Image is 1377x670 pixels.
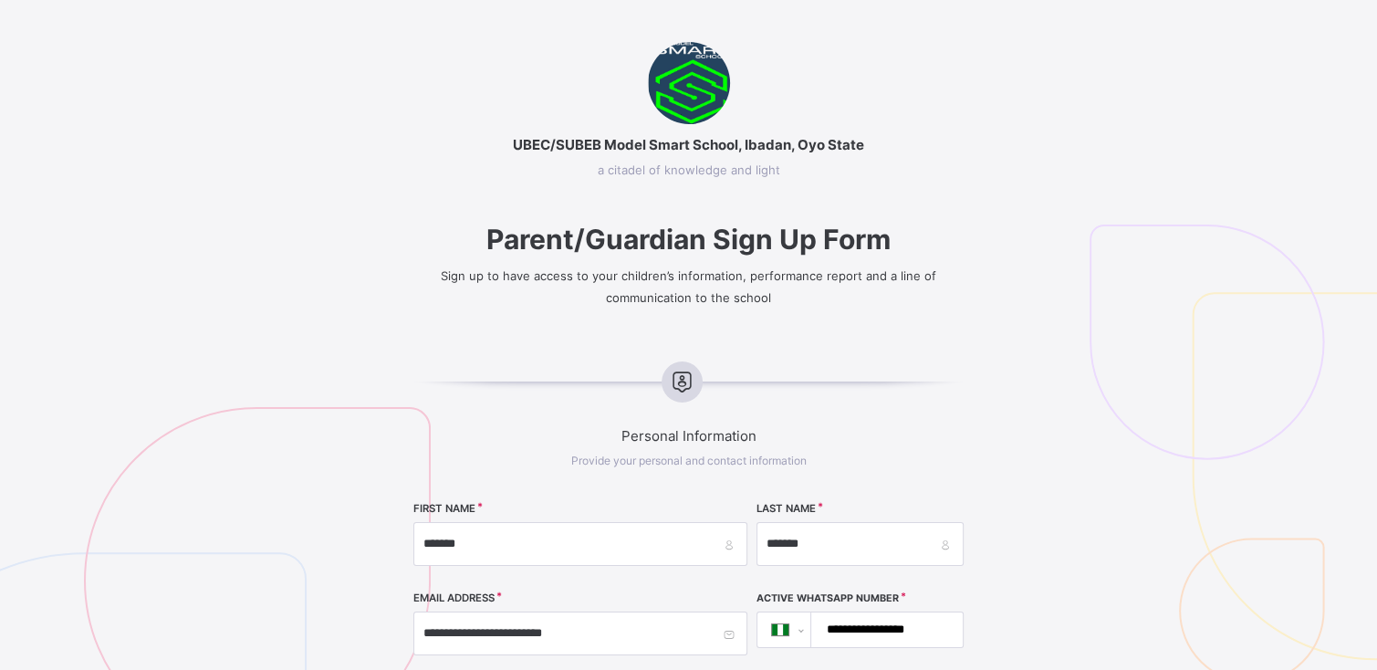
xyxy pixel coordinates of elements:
[344,427,1033,445] span: Personal Information
[413,502,475,515] label: FIRST NAME
[344,223,1033,256] span: Parent/Guardian Sign Up Form
[571,454,807,467] span: Provide your personal and contact information
[756,502,816,515] label: LAST NAME
[441,268,936,305] span: Sign up to have access to your children’s information, performance report and a line of communica...
[756,592,899,604] label: Active WhatsApp Number
[344,162,1033,177] span: a citadel of knowledge and light
[413,591,495,604] label: EMAIL ADDRESS
[344,136,1033,153] span: UBEC/SUBEB Model Smart School, Ibadan, Oyo State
